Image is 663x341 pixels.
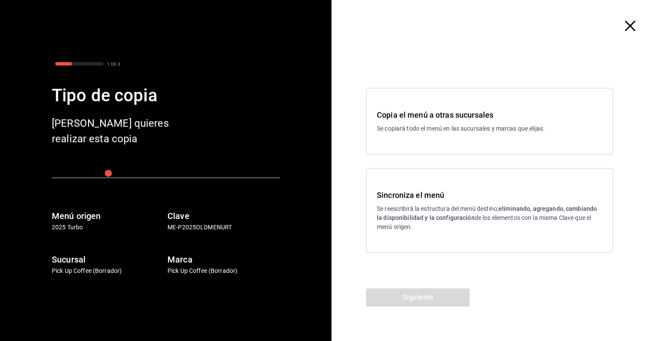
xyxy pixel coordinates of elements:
h6: Menú origen [52,209,164,223]
div: 1 DE 3 [107,61,120,67]
div: [PERSON_NAME] quieres realizar esta copia [52,116,190,147]
p: Se reescribirá la estructura del menú destino; de los elementos con la misma Clave que el menú or... [377,204,602,232]
p: 2025 Turbo [52,223,164,232]
h6: Marca [167,253,280,266]
strong: eliminando, agregando, cambiando la disponibilidad y la configuración [377,205,597,221]
p: Pick Up Coffee (Borrador) [52,266,164,275]
p: Pick Up Coffee (Borrador) [167,266,280,275]
p: Se copiará todo el menú en las sucursales y marcas que elijas. [377,124,602,133]
p: ME-P2025OLDMENURT [167,223,280,232]
h6: Clave [167,209,280,223]
h6: Sucursal [52,253,164,266]
div: Tipo de copia [52,83,280,109]
h3: Copia el menú a otras sucursales [377,109,602,121]
h3: Sincroniza el menú [377,189,602,201]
